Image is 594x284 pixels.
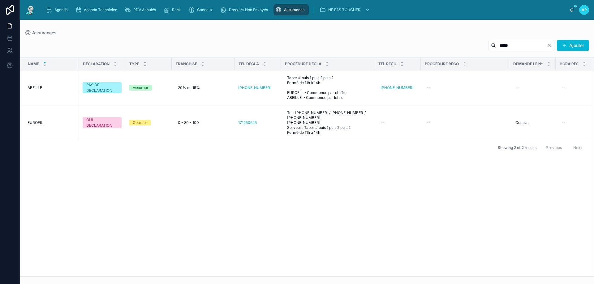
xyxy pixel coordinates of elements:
[427,85,431,90] div: --
[513,83,552,93] a: --
[32,30,57,36] span: Assurances
[560,61,579,66] span: Horaires
[498,145,536,150] span: Showing 2 of 2 results
[83,117,122,128] a: OUI DECLARATION
[239,61,259,66] span: TEL DÉCLA
[123,4,160,15] a: RDV Annulés
[41,3,569,17] div: scrollable content
[238,85,277,90] a: [PHONE_NUMBER]
[381,85,414,90] a: [PHONE_NUMBER]
[381,120,384,125] div: --
[547,43,554,48] button: Clear
[44,4,72,15] a: Agenda
[427,120,431,125] div: --
[129,85,168,91] a: Assureur
[172,7,181,12] span: Rack
[28,120,43,125] span: EUROFIL
[515,120,529,125] span: Contrat
[28,85,42,90] span: ABEILLE
[197,7,213,12] span: Cadeaux
[238,120,277,125] a: 171250625
[287,75,368,100] span: Taper # puis 1 puis 2 puis 2 Fermé de 11h à 14h EUROFIL > Commence par chiffre ABEILLE > Commence...
[238,120,257,125] a: 171250625
[378,61,396,66] span: TEL RECO
[86,117,118,128] div: OUI DECLARATION
[284,7,304,12] span: Assurances
[318,4,373,15] a: NE PAS TOUCHER
[54,7,68,12] span: Agenda
[129,120,168,125] a: Courtier
[424,118,506,128] a: --
[84,7,117,12] span: Agenda Technicien
[238,85,271,90] a: [PHONE_NUMBER]
[133,85,148,91] div: Assureur
[86,82,118,93] div: PAS DE DECLARATION
[218,4,272,15] a: Dossiers Non Envoyés
[513,61,543,66] span: Demande le n°
[424,83,506,93] a: --
[175,83,231,93] a: 20% ou 15%
[25,5,36,15] img: App logo
[515,85,519,90] div: --
[28,85,75,90] a: ABEILLE
[582,7,587,12] span: AP
[25,30,57,36] a: Assurances
[178,85,200,90] span: 20% ou 15%
[378,118,417,128] a: --
[83,61,110,66] span: DÉCLARATION
[28,120,75,125] a: EUROFIL
[161,4,185,15] a: Rack
[557,40,589,51] button: Ajouter
[425,61,459,66] span: PROCÉDURE RECO
[273,4,309,15] a: Assurances
[285,108,371,138] a: Tel : [PHONE_NUMBER] / [PHONE_NUMBER]/ [PHONE_NUMBER] [PHONE_NUMBER] Serveur : Taper # puis 1 pui...
[285,73,371,103] a: Taper # puis 1 puis 2 puis 2 Fermé de 11h à 14h EUROFIL > Commence par chiffre ABEILLE > Commence...
[133,7,156,12] span: RDV Annulés
[175,118,231,128] a: 0 - 80 - 100
[129,61,139,66] span: TYPE
[73,4,122,15] a: Agenda Technicien
[328,7,360,12] span: NE PAS TOUCHER
[83,82,122,93] a: PAS DE DECLARATION
[178,120,199,125] span: 0 - 80 - 100
[562,120,566,125] div: --
[285,61,321,66] span: PROCÉDURE DÉCLA
[229,7,268,12] span: Dossiers Non Envoyés
[176,61,197,66] span: FRANCHISE
[187,4,217,15] a: Cadeaux
[133,120,147,125] div: Courtier
[378,83,417,93] a: [PHONE_NUMBER]
[513,118,552,128] a: Contrat
[28,61,39,66] span: Name
[562,85,566,90] div: --
[287,110,368,135] span: Tel : [PHONE_NUMBER] / [PHONE_NUMBER]/ [PHONE_NUMBER] [PHONE_NUMBER] Serveur : Taper # puis 1 pui...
